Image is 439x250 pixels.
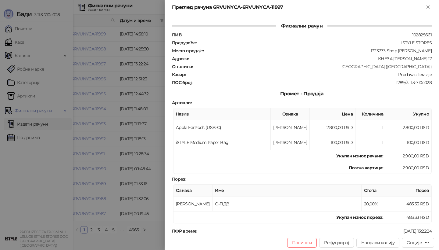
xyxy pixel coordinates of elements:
[173,108,271,120] th: Назив
[172,72,186,77] strong: Касир :
[310,108,355,120] th: Цена
[362,185,386,197] th: Стопа
[386,150,432,162] td: 2.900,00 RSD
[386,197,432,211] td: 483,33 RSD
[172,40,197,46] strong: Предузеће :
[362,197,386,211] td: 20,00%
[172,56,189,61] strong: Адреса :
[271,135,310,150] td: [PERSON_NAME]
[287,238,317,248] button: Поништи
[212,185,362,197] th: Име
[276,23,327,29] span: Фискални рачун
[361,240,394,245] span: Направи копију
[271,108,310,120] th: Ознака
[186,72,432,77] div: Prodavac Terazije
[310,120,355,135] td: 2.800,00 RSD
[355,108,386,120] th: Количина
[172,32,182,38] strong: ПИБ :
[183,32,432,38] div: 102825661
[172,64,193,69] strong: Општина :
[349,165,383,171] strong: Платна картица :
[386,162,432,174] td: 2.900,00 RSD
[271,120,310,135] td: [PERSON_NAME]
[386,211,432,223] td: 483,33 RSD
[193,80,432,85] div: 1289/3.11.3-710c028
[172,176,186,182] strong: Порез :
[173,197,212,211] td: [PERSON_NAME]
[172,80,192,85] strong: ПОС број :
[204,48,432,53] div: 1323773-Shop [PERSON_NAME]
[189,56,432,61] div: КНЕЗА [PERSON_NAME] 17
[198,228,432,234] div: [DATE] 13:22:24
[356,238,399,248] button: Направи копију
[172,48,204,53] strong: Место продаје :
[197,40,432,46] div: ISTYLE STORES
[173,135,271,150] td: iSTYLE Medium Paper Bag
[407,240,422,245] div: Опције
[275,91,328,97] span: Промет - Продаја
[173,185,212,197] th: Ознака
[172,228,197,234] strong: ПФР време :
[336,153,383,159] strong: Укупан износ рачуна :
[193,64,432,69] div: [GEOGRAPHIC_DATA] ([GEOGRAPHIC_DATA])
[319,238,354,248] button: Рефундирај
[355,120,386,135] td: 1
[386,185,432,197] th: Порез
[386,108,432,120] th: Укупно
[355,135,386,150] td: 1
[424,4,432,11] button: Close
[172,4,424,11] div: Преглед рачуна 6RVUNYCA-6RVUNYCA-11997
[386,120,432,135] td: 2.800,00 RSD
[173,120,271,135] td: Apple EarPods (USB-C)
[402,238,434,248] button: Опције
[212,197,362,211] td: О-ПДВ
[310,135,355,150] td: 100,00 RSD
[386,135,432,150] td: 100,00 RSD
[172,100,191,105] strong: Артикли :
[336,215,383,220] strong: Укупан износ пореза:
